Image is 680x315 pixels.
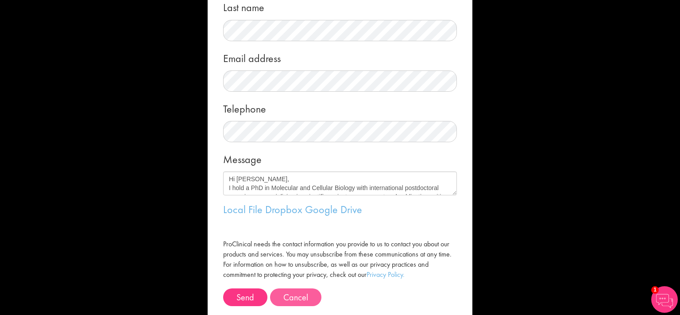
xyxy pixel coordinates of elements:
[223,202,263,216] a: Local File
[367,270,405,279] a: Privacy Policy.
[223,98,266,117] label: Telephone
[270,288,321,306] button: Cancel
[305,202,362,216] a: Google Drive
[223,239,457,280] label: ProClinical needs the contact information you provide to us to contact you about our products and...
[651,286,678,313] img: Chatbot
[651,286,659,294] span: 1
[265,202,302,216] a: Dropbox
[223,149,262,167] label: Message
[223,288,267,306] button: Send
